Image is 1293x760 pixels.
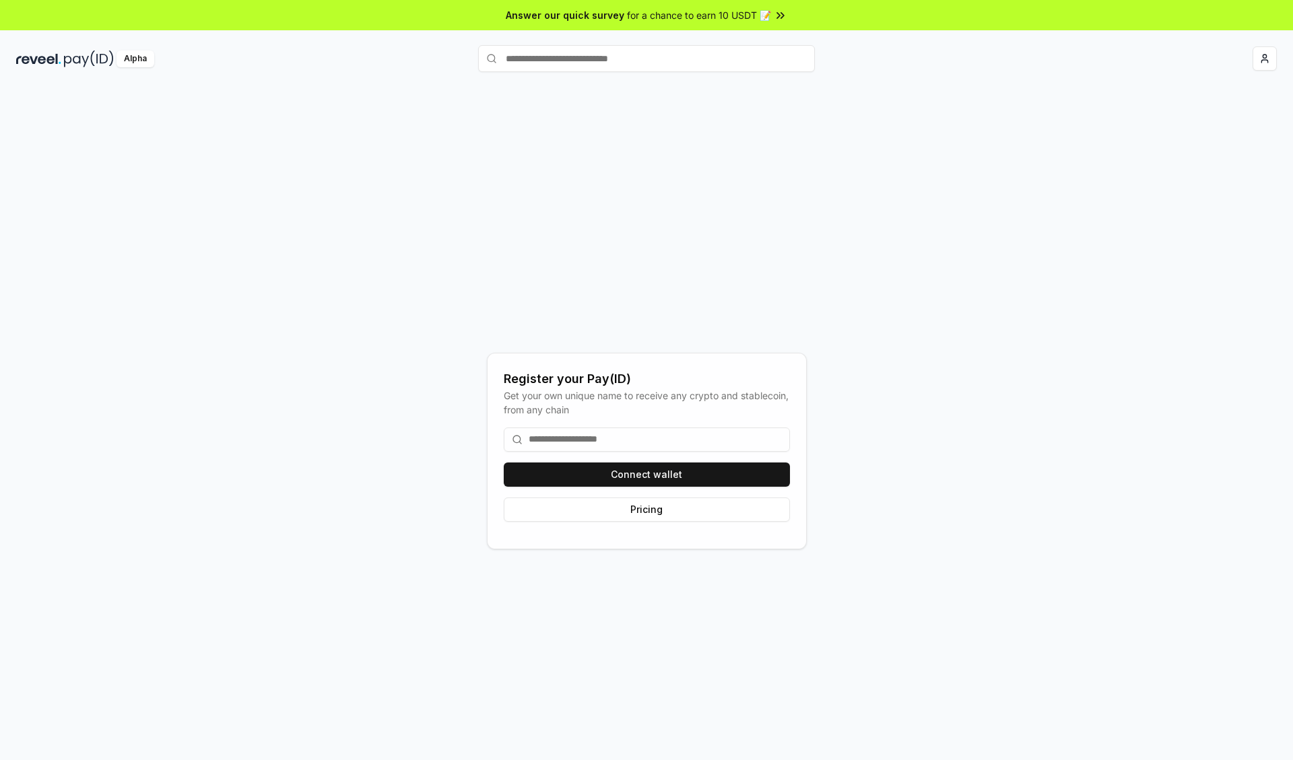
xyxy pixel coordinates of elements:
img: reveel_dark [16,50,61,67]
div: Get your own unique name to receive any crypto and stablecoin, from any chain [504,388,790,417]
span: for a chance to earn 10 USDT 📝 [627,8,771,22]
span: Answer our quick survey [506,8,624,22]
img: pay_id [64,50,114,67]
button: Connect wallet [504,462,790,487]
div: Register your Pay(ID) [504,370,790,388]
div: Alpha [117,50,154,67]
button: Pricing [504,497,790,522]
